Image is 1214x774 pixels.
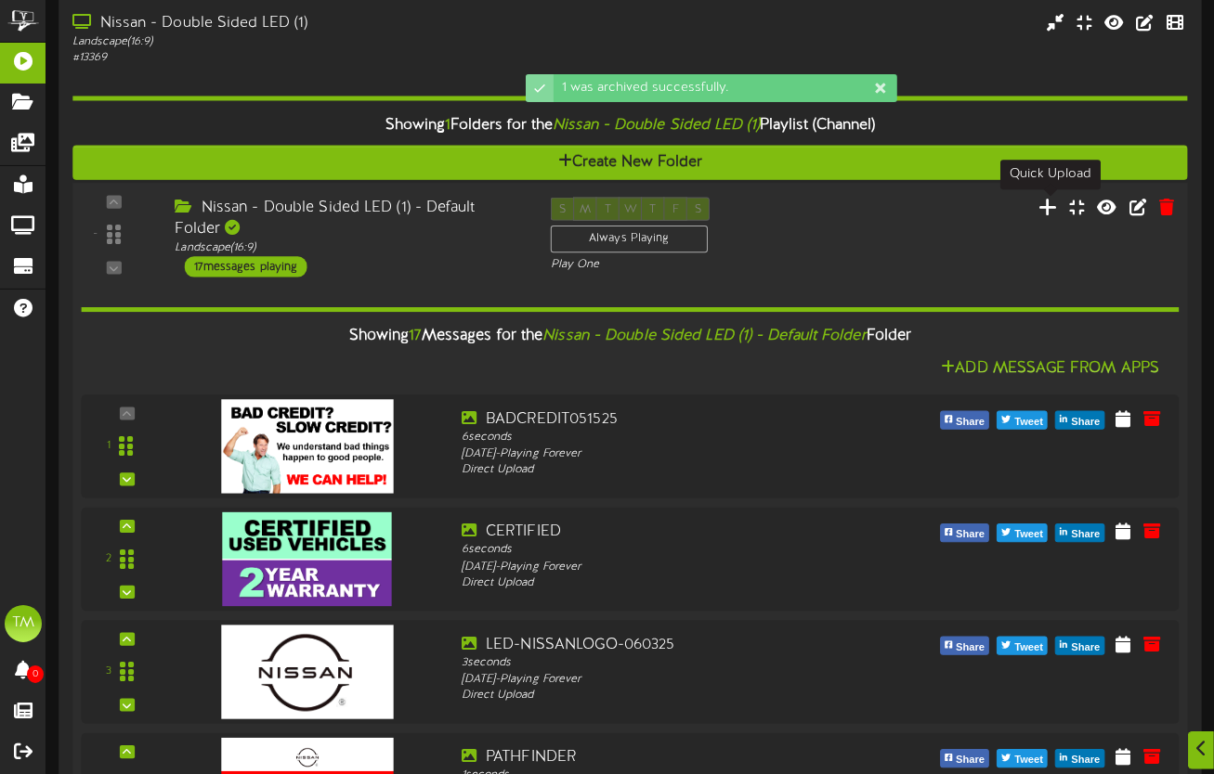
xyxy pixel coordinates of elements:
[222,512,392,606] img: a69235a3-a0a4-4753-8814-ba9b345f1737.png
[551,258,804,274] div: Play One
[1011,524,1047,545] span: Tweet
[175,198,522,240] div: Nissan - Double Sided LED (1) - Default Folder
[462,408,891,430] div: BADCREDIT051525
[67,316,1194,356] div: Showing Messages for the Folder
[997,637,1048,655] button: Tweet
[940,523,989,542] button: Share
[997,523,1048,542] button: Tweet
[445,117,450,134] span: 1
[997,410,1048,429] button: Tweet
[952,412,988,432] span: Share
[952,638,988,658] span: Share
[997,749,1048,768] button: Tweet
[462,446,891,462] div: [DATE] - Playing Forever
[462,430,891,445] div: 6 seconds
[27,665,44,683] span: 0
[72,14,521,35] div: Nissan - Double Sided LED (1)
[1055,749,1104,768] button: Share
[72,35,521,51] div: Landscape ( 16:9 )
[940,749,989,768] button: Share
[1055,523,1104,542] button: Share
[1067,638,1103,658] span: Share
[462,688,891,703] div: Direct Upload
[1011,750,1047,770] span: Tweet
[554,74,897,102] div: 1 was archived successfully.
[1055,410,1104,429] button: Share
[873,79,888,97] div: Dismiss this notification
[1067,412,1103,432] span: Share
[409,328,421,344] span: 17
[462,559,891,574] div: [DATE] - Playing Forever
[185,256,307,277] div: 17 messages playing
[462,634,891,655] div: LED-NISSANLOGO-060325
[462,462,891,478] div: Direct Upload
[221,625,393,718] img: c393b3a7-1872-4cd4-8388-bcf989ebf8b4.png
[5,605,42,642] div: TM
[935,357,1165,381] button: Add Message From Apps
[1011,412,1047,432] span: Tweet
[940,637,989,655] button: Share
[1055,637,1104,655] button: Share
[462,672,891,688] div: [DATE] - Playing Forever
[952,750,988,770] span: Share
[1067,524,1103,545] span: Share
[462,655,891,671] div: 3 seconds
[72,51,521,67] div: # 13369
[553,117,760,134] i: Nissan - Double Sided LED (1)
[952,524,988,545] span: Share
[221,399,394,493] img: 6840c7b8-c8ea-4fb9-a0c5-511e17aab313.png
[72,146,1188,180] button: Create New Folder
[940,410,989,429] button: Share
[1011,638,1047,658] span: Tweet
[462,522,891,543] div: CERTIFIED
[462,575,891,591] div: Direct Upload
[1067,750,1103,770] span: Share
[542,328,866,344] i: Nissan - Double Sided LED (1) - Default Folder
[59,106,1202,146] div: Showing Folders for the Playlist (Channel)
[462,543,891,559] div: 6 seconds
[175,240,522,256] div: Landscape ( 16:9 )
[551,226,708,253] div: Always Playing
[462,747,891,768] div: PATHFINDER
